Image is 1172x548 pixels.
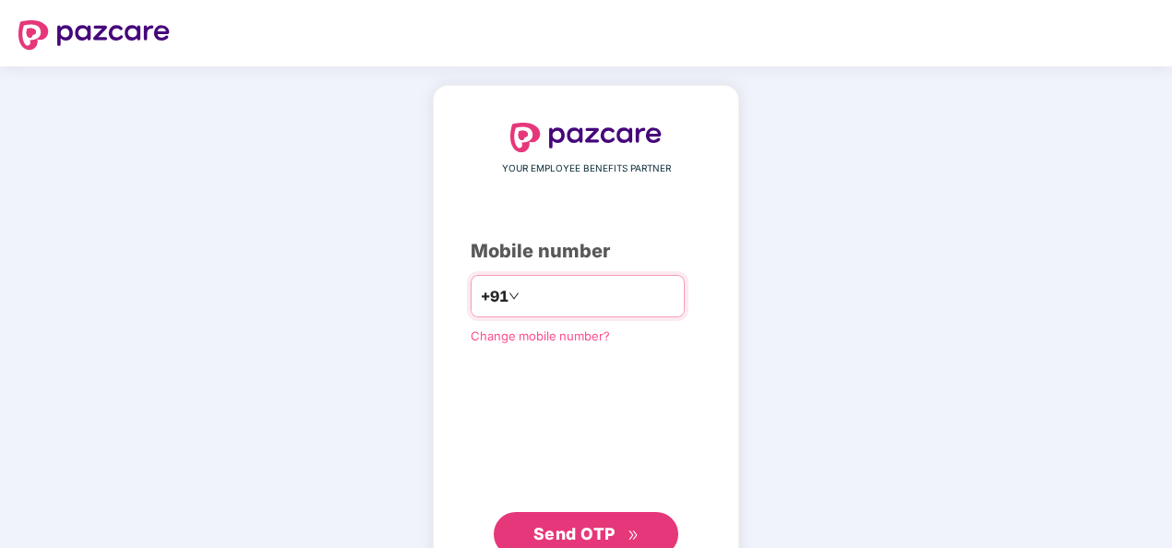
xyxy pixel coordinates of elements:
span: +91 [481,285,508,308]
span: double-right [628,530,640,542]
a: Change mobile number? [471,328,610,343]
span: Send OTP [533,524,616,543]
img: logo [510,123,662,152]
span: YOUR EMPLOYEE BENEFITS PARTNER [502,161,671,176]
img: logo [18,20,170,50]
span: down [508,291,520,302]
div: Mobile number [471,237,701,266]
